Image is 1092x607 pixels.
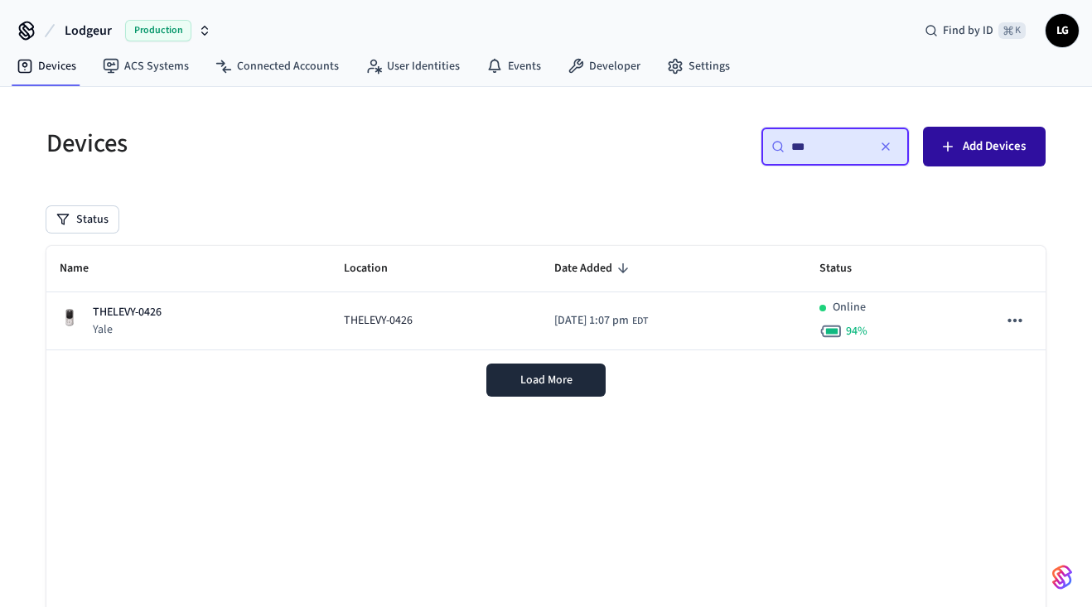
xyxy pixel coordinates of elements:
img: Yale Assure Touchscreen Wifi Smart Lock, Satin Nickel, Front [60,308,80,328]
table: sticky table [46,246,1046,350]
a: Events [473,51,554,81]
a: Settings [654,51,743,81]
p: Yale [93,321,162,338]
div: America/New_York [554,312,648,330]
div: Find by ID⌘ K [911,16,1039,46]
span: ⌘ K [998,22,1026,39]
a: Developer [554,51,654,81]
span: Lodgeur [65,21,112,41]
span: Load More [520,372,573,388]
button: Load More [486,364,606,397]
span: Name [60,256,110,282]
p: Online [833,299,866,316]
p: THELEVY-0426 [93,304,162,321]
span: Find by ID [943,22,993,39]
span: [DATE] 1:07 pm [554,312,629,330]
span: 94 % [846,323,867,340]
span: Add Devices [963,136,1026,157]
a: ACS Systems [89,51,202,81]
img: SeamLogoGradient.69752ec5.svg [1052,564,1072,590]
h5: Devices [46,127,536,161]
span: Date Added [554,256,634,282]
span: EDT [632,314,648,329]
button: Status [46,206,118,233]
span: THELEVY-0426 [344,312,413,330]
span: Production [125,20,191,41]
button: Add Devices [923,127,1046,166]
button: LG [1046,14,1079,47]
a: User Identities [352,51,473,81]
a: Connected Accounts [202,51,352,81]
span: Status [819,256,873,282]
a: Devices [3,51,89,81]
span: Location [344,256,409,282]
span: LG [1047,16,1077,46]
